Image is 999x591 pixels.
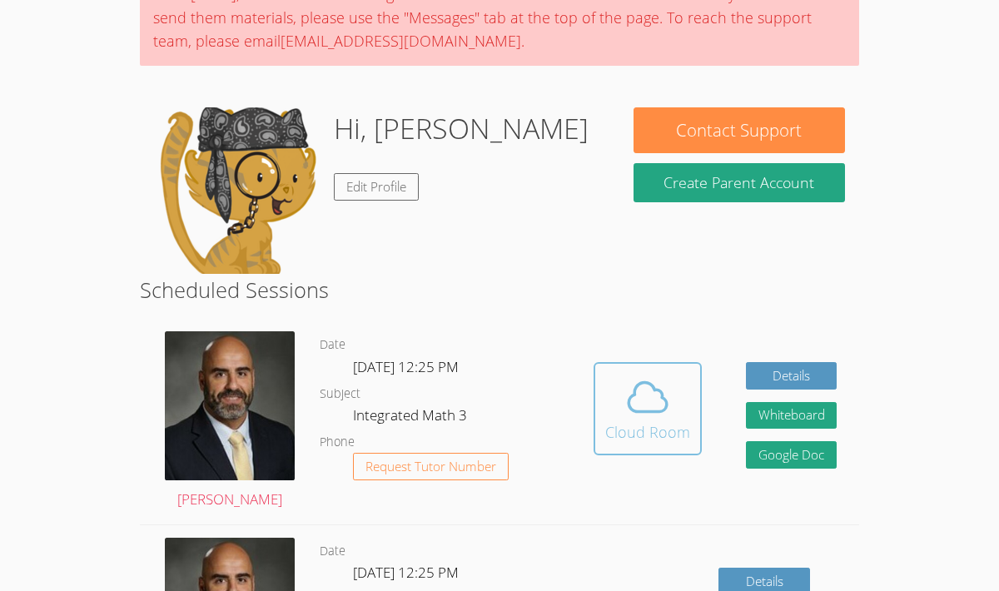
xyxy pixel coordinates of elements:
[154,107,321,274] img: default.png
[165,331,295,480] img: avatar.png
[746,402,837,430] button: Whiteboard
[320,335,345,355] dt: Date
[320,432,355,453] dt: Phone
[746,441,837,469] a: Google Doc
[365,460,496,473] span: Request Tutor Number
[320,541,345,562] dt: Date
[634,107,844,153] button: Contact Support
[334,173,419,201] a: Edit Profile
[353,453,509,480] button: Request Tutor Number
[634,163,844,202] button: Create Parent Account
[353,563,459,582] span: [DATE] 12:25 PM
[594,362,702,455] button: Cloud Room
[353,357,459,376] span: [DATE] 12:25 PM
[140,274,859,305] h2: Scheduled Sessions
[746,362,837,390] a: Details
[334,107,589,150] h1: Hi, [PERSON_NAME]
[353,404,470,432] dd: Integrated Math 3
[165,331,295,511] a: [PERSON_NAME]
[320,384,360,405] dt: Subject
[605,420,690,444] div: Cloud Room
